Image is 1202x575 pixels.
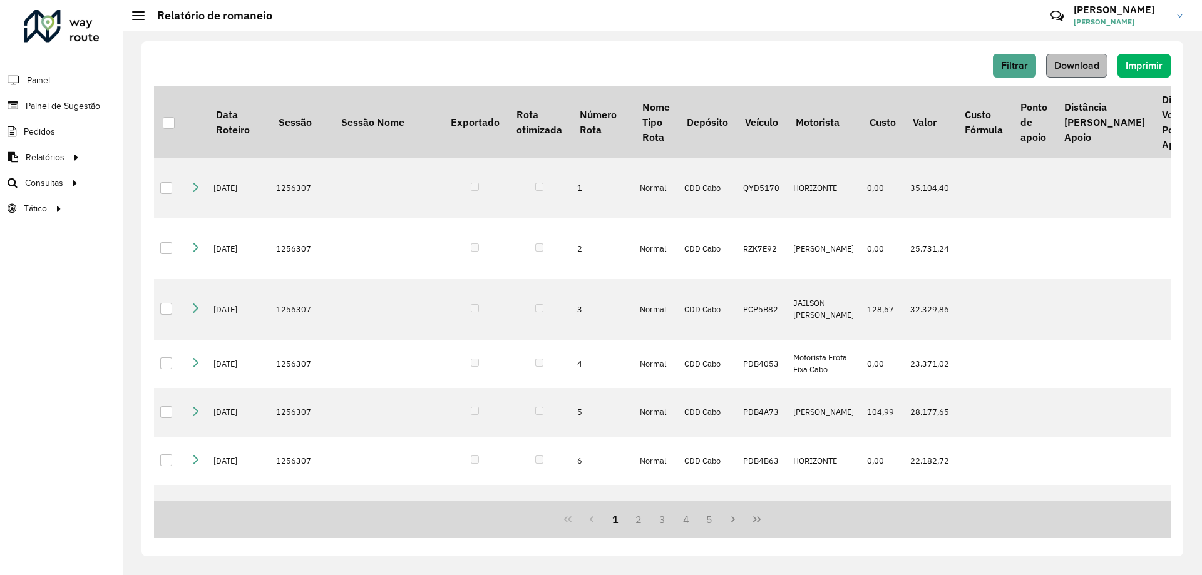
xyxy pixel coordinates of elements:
[627,507,650,531] button: 2
[207,218,270,279] td: [DATE]
[678,279,736,340] td: CDD Cabo
[571,437,634,486] td: 6
[678,340,736,389] td: CDD Cabo
[571,388,634,437] td: 5
[634,279,678,340] td: Normal
[993,54,1036,78] button: Filtrar
[678,437,736,486] td: CDD Cabo
[737,340,787,389] td: PDB4053
[270,340,332,389] td: 1256307
[634,340,678,389] td: Normal
[904,340,956,389] td: 23.371,02
[270,279,332,340] td: 1256307
[1046,54,1107,78] button: Download
[956,86,1011,158] th: Custo Fórmula
[1056,86,1153,158] th: Distância [PERSON_NAME] Apoio
[207,437,270,486] td: [DATE]
[442,86,508,158] th: Exportado
[698,507,722,531] button: 5
[270,158,332,218] td: 1256307
[145,9,272,23] h2: Relatório de romaneio
[332,86,442,158] th: Sessão Nome
[26,151,64,164] span: Relatórios
[571,340,634,389] td: 4
[1001,60,1028,71] span: Filtrar
[1012,86,1056,158] th: Ponto de apoio
[1117,54,1171,78] button: Imprimir
[1044,3,1071,29] a: Contato Rápido
[270,437,332,486] td: 1256307
[1054,60,1099,71] span: Download
[634,437,678,486] td: Normal
[904,485,956,534] td: 53.603,16
[26,99,100,113] span: Painel de Sugestão
[737,485,787,534] td: MUI0499
[270,86,332,158] th: Sessão
[861,218,904,279] td: 0,00
[25,176,63,190] span: Consultas
[508,86,570,158] th: Rota otimizada
[737,158,787,218] td: QYD5170
[678,86,736,158] th: Depósito
[634,485,678,534] td: ANS
[861,437,904,486] td: 0,00
[737,437,787,486] td: PDB4B63
[604,507,627,531] button: 1
[207,279,270,340] td: [DATE]
[678,218,736,279] td: CDD Cabo
[721,507,745,531] button: Next Page
[904,86,956,158] th: Valor
[634,158,678,218] td: Normal
[207,340,270,389] td: [DATE]
[861,279,904,340] td: 128,67
[737,279,787,340] td: PCP5B82
[787,279,861,340] td: JAILSON [PERSON_NAME]
[904,388,956,437] td: 28.177,65
[787,158,861,218] td: HORIZONTE
[1074,16,1168,28] span: [PERSON_NAME]
[270,485,332,534] td: 1256307
[787,437,861,486] td: HORIZONTE
[861,158,904,218] td: 0,00
[207,86,270,158] th: Data Roteiro
[787,218,861,279] td: [PERSON_NAME]
[24,125,55,138] span: Pedidos
[737,388,787,437] td: PDB4A73
[678,158,736,218] td: CDD Cabo
[634,218,678,279] td: Normal
[904,279,956,340] td: 32.329,86
[207,158,270,218] td: [DATE]
[270,388,332,437] td: 1256307
[634,388,678,437] td: Normal
[1126,60,1163,71] span: Imprimir
[650,507,674,531] button: 3
[571,86,634,158] th: Número Rota
[787,340,861,389] td: Motorista Frota Fixa Cabo
[1074,4,1168,16] h3: [PERSON_NAME]
[861,388,904,437] td: 104,99
[571,158,634,218] td: 1
[745,507,769,531] button: Last Page
[571,279,634,340] td: 3
[904,437,956,486] td: 22.182,72
[270,218,332,279] td: 1256307
[861,485,904,534] td: 0,00
[207,485,270,534] td: [DATE]
[24,202,47,215] span: Tático
[787,86,861,158] th: Motorista
[787,388,861,437] td: [PERSON_NAME]
[904,158,956,218] td: 35.104,40
[678,485,736,534] td: CDD Cabo
[571,218,634,279] td: 2
[904,218,956,279] td: 25.731,24
[861,340,904,389] td: 0,00
[571,485,634,534] td: 7
[787,485,861,534] td: Motorista Freteiro Cabo
[634,86,678,158] th: Nome Tipo Rota
[207,388,270,437] td: [DATE]
[737,218,787,279] td: RZK7E92
[678,388,736,437] td: CDD Cabo
[674,507,698,531] button: 4
[861,86,904,158] th: Custo
[737,86,787,158] th: Veículo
